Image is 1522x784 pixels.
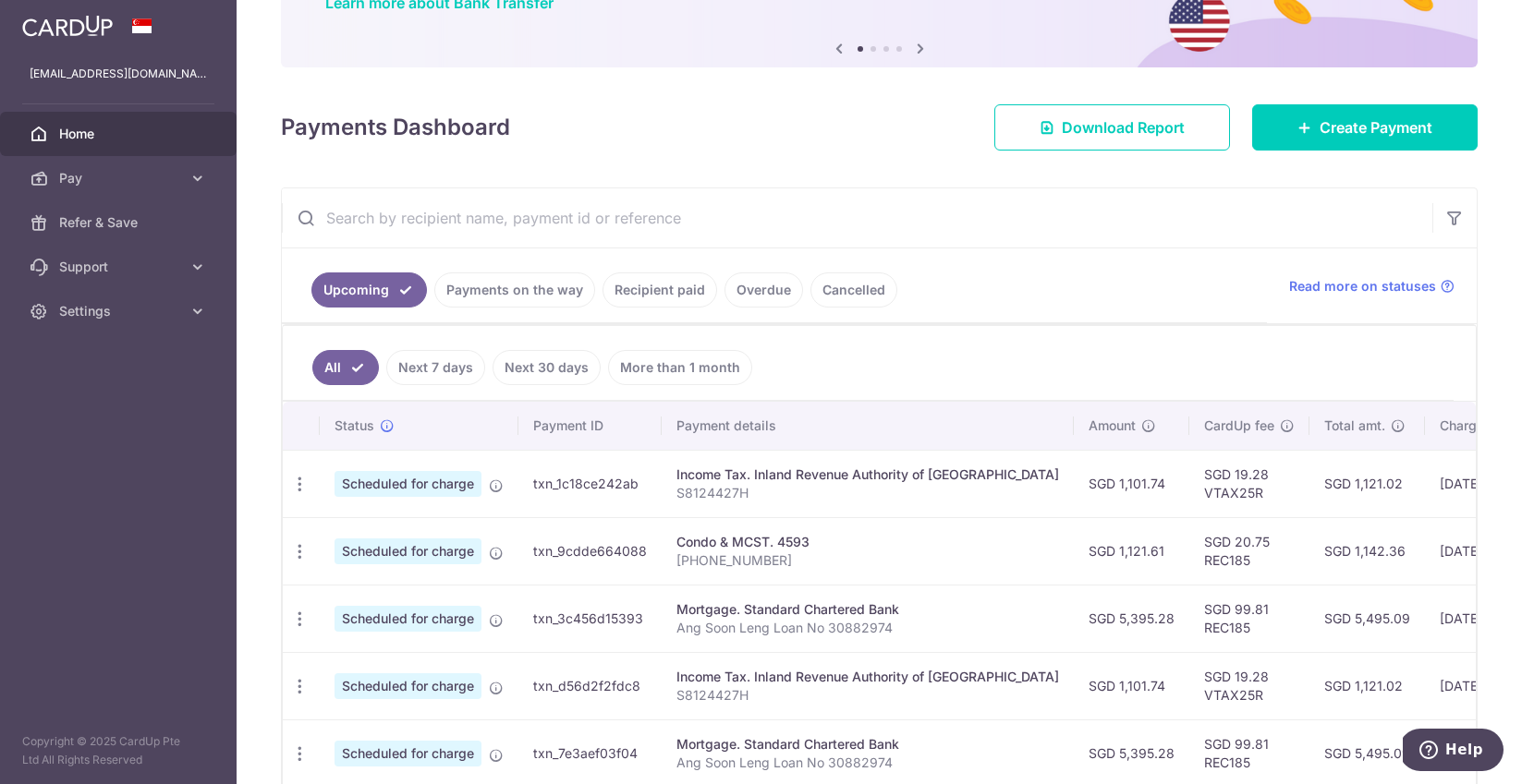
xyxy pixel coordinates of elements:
[518,402,662,450] th: Payment ID
[724,272,803,308] a: Overdue
[1403,729,1504,775] iframe: Opens a widget where you can find more information
[1189,450,1309,517] td: SGD 19.28 VTAX25R
[676,533,1059,551] div: Condo & MCST. 4593
[1289,277,1455,296] a: Read more on statuses
[1189,585,1309,652] td: SGD 99.81 REC185
[676,465,1059,484] div: Income Tax. Inland Revenue Authority of [GEOGRAPHIC_DATA]
[1062,116,1185,139] span: Download Report
[518,585,662,652] td: txn_3c456d15393
[518,450,662,517] td: txn_1c18ce242ab
[22,15,113,37] img: CardUp
[676,668,1059,686] div: Income Tax. Inland Revenue Authority of [GEOGRAPHIC_DATA]
[1189,652,1309,719] td: SGD 19.28 VTAX25R
[1074,450,1189,517] td: SGD 1,101.74
[335,538,481,564] span: Scheduled for charge
[335,416,374,435] span: Status
[282,188,1432,247] input: Search by recipient name, payment id or reference
[1309,517,1425,585] td: SGD 1,142.36
[59,125,181,143] span: Home
[676,754,1059,772] p: Ang Soon Leng Loan No 30882974
[1074,517,1189,585] td: SGD 1,121.61
[518,652,662,719] td: txn_d56d2f2fdc8
[676,600,1059,619] div: Mortgage. Standard Chartered Bank
[676,551,1059,570] p: [PHONE_NUMBER]
[662,402,1074,450] th: Payment details
[1309,585,1425,652] td: SGD 5,495.09
[608,350,752,385] a: More than 1 month
[335,673,481,699] span: Scheduled for charge
[1309,652,1425,719] td: SGD 1,121.02
[59,213,181,232] span: Refer & Save
[312,350,379,385] a: All
[59,258,181,276] span: Support
[676,735,1059,754] div: Mortgage. Standard Chartered Bank
[1309,450,1425,517] td: SGD 1,121.02
[1252,104,1478,151] a: Create Payment
[1204,416,1274,435] span: CardUp fee
[1289,277,1436,296] span: Read more on statuses
[311,272,427,308] a: Upcoming
[810,272,897,308] a: Cancelled
[59,169,181,187] span: Pay
[518,517,662,585] td: txn_9cdde664088
[59,302,181,320] span: Settings
[1440,416,1516,435] span: Charge date
[335,471,481,497] span: Scheduled for charge
[30,65,207,83] p: [EMAIL_ADDRESS][DOMAIN_NAME]
[676,619,1059,637] p: Ang Soon Leng Loan No 30882974
[1074,585,1189,652] td: SGD 5,395.28
[676,686,1059,705] p: S8124427H
[335,741,481,766] span: Scheduled for charge
[493,350,601,385] a: Next 30 days
[676,484,1059,502] p: S8124427H
[335,606,481,632] span: Scheduled for charge
[1089,416,1136,435] span: Amount
[1074,652,1189,719] td: SGD 1,101.74
[1324,416,1385,435] span: Total amt.
[603,272,717,308] a: Recipient paid
[1189,517,1309,585] td: SGD 20.75 REC185
[994,104,1230,151] a: Download Report
[386,350,485,385] a: Next 7 days
[434,272,595,308] a: Payments on the way
[281,111,510,144] h4: Payments Dashboard
[1320,116,1432,139] span: Create Payment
